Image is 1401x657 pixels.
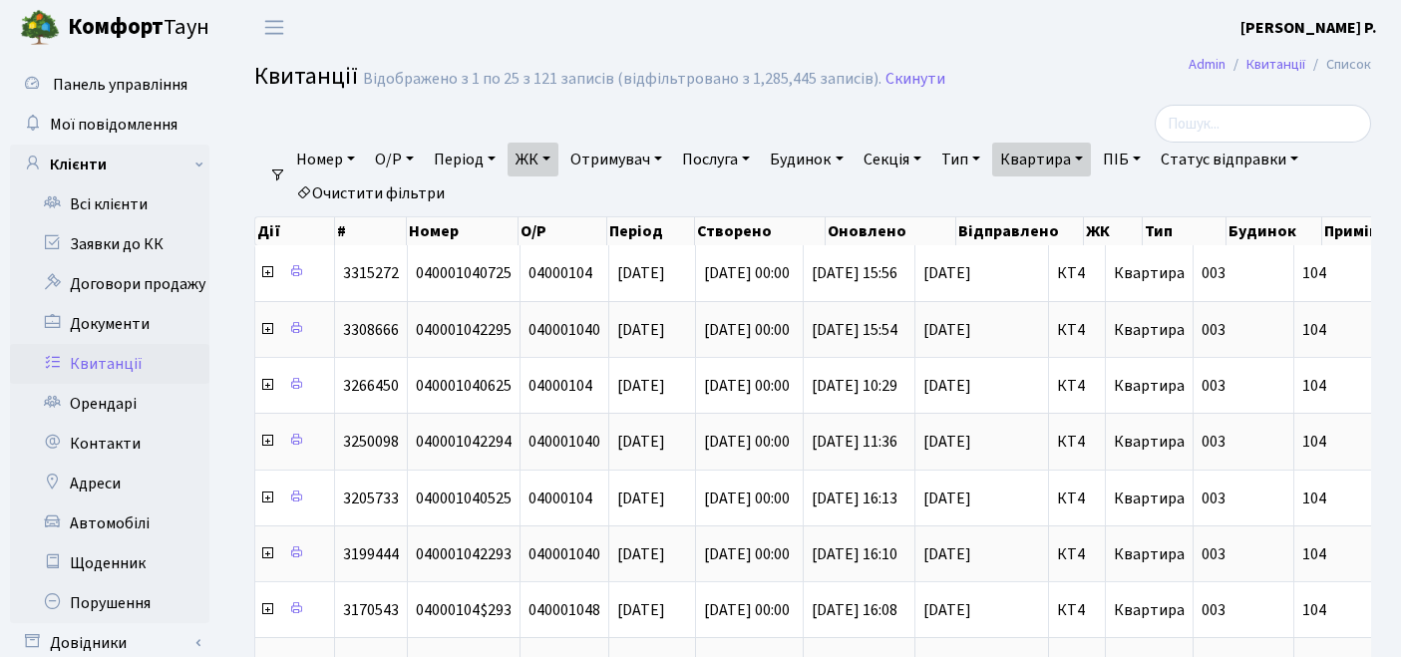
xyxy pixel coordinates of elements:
[416,262,512,284] span: 040001040725
[923,322,1040,338] span: [DATE]
[20,8,60,48] img: logo.png
[812,262,897,284] span: [DATE] 15:56
[1114,262,1185,284] span: Квартира
[10,264,209,304] a: Договори продажу
[10,543,209,583] a: Щоденник
[562,143,670,176] a: Отримувач
[10,464,209,503] a: Адреси
[68,11,209,45] span: Таун
[704,262,790,284] span: [DATE] 00:00
[1057,434,1097,450] span: КТ4
[1246,54,1305,75] a: Квитанції
[528,543,600,565] span: 040001040
[617,375,665,397] span: [DATE]
[10,304,209,344] a: Документи
[923,491,1040,506] span: [DATE]
[704,543,790,565] span: [DATE] 00:00
[10,145,209,184] a: Клієнти
[923,546,1040,562] span: [DATE]
[1202,319,1226,341] span: 003
[704,599,790,621] span: [DATE] 00:00
[10,105,209,145] a: Мої повідомлення
[856,143,929,176] a: Секція
[812,599,897,621] span: [DATE] 16:08
[528,375,592,397] span: 04000104
[1202,262,1226,284] span: 003
[508,143,558,176] a: ЖК
[407,217,519,245] th: Номер
[343,375,399,397] span: 3266450
[10,583,209,623] a: Порушення
[923,378,1040,394] span: [DATE]
[53,74,187,96] span: Панель управління
[617,543,665,565] span: [DATE]
[1114,488,1185,509] span: Квартира
[343,431,399,453] span: 3250098
[343,262,399,284] span: 3315272
[1057,602,1097,618] span: КТ4
[956,217,1083,245] th: Відправлено
[812,543,897,565] span: [DATE] 16:10
[1057,322,1097,338] span: КТ4
[10,65,209,105] a: Панель управління
[1202,488,1226,509] span: 003
[923,602,1040,618] span: [DATE]
[10,503,209,543] a: Автомобілі
[10,224,209,264] a: Заявки до КК
[416,599,512,621] span: 04000104$293
[528,262,592,284] span: 04000104
[68,11,164,43] b: Комфорт
[426,143,504,176] a: Період
[812,431,897,453] span: [DATE] 11:36
[812,375,897,397] span: [DATE] 10:29
[343,488,399,509] span: 3205733
[528,599,600,621] span: 040001048
[1202,543,1226,565] span: 003
[704,488,790,509] span: [DATE] 00:00
[762,143,851,176] a: Будинок
[617,319,665,341] span: [DATE]
[1189,54,1226,75] a: Admin
[343,543,399,565] span: 3199444
[1114,431,1185,453] span: Квартира
[249,11,299,44] button: Переключити навігацію
[826,217,956,245] th: Оновлено
[1057,546,1097,562] span: КТ4
[704,375,790,397] span: [DATE] 00:00
[288,176,453,210] a: Очистити фільтри
[885,70,945,89] a: Скинути
[255,217,335,245] th: Дії
[10,424,209,464] a: Контакти
[1159,44,1401,86] nav: breadcrumb
[1057,491,1097,506] span: КТ4
[50,114,177,136] span: Мої повідомлення
[343,599,399,621] span: 3170543
[1226,217,1322,245] th: Будинок
[1143,217,1226,245] th: Тип
[416,319,512,341] span: 040001042295
[1114,543,1185,565] span: Квартира
[10,384,209,424] a: Орендарі
[1057,378,1097,394] span: КТ4
[1240,17,1377,39] b: [PERSON_NAME] Р.
[363,70,881,89] div: Відображено з 1 по 25 з 121 записів (відфільтровано з 1,285,445 записів).
[1202,431,1226,453] span: 003
[704,431,790,453] span: [DATE] 00:00
[923,265,1040,281] span: [DATE]
[528,431,600,453] span: 040001040
[1153,143,1306,176] a: Статус відправки
[617,488,665,509] span: [DATE]
[923,434,1040,450] span: [DATE]
[1305,54,1371,76] li: Список
[367,143,422,176] a: О/Р
[1202,375,1226,397] span: 003
[617,431,665,453] span: [DATE]
[812,319,897,341] span: [DATE] 15:54
[254,59,358,94] span: Квитанції
[933,143,988,176] a: Тип
[416,431,512,453] span: 040001042294
[674,143,758,176] a: Послуга
[1095,143,1149,176] a: ПІБ
[1240,16,1377,40] a: [PERSON_NAME] Р.
[1084,217,1144,245] th: ЖК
